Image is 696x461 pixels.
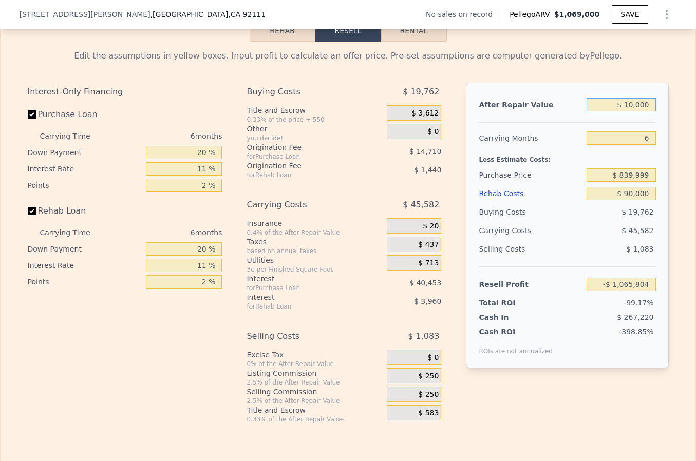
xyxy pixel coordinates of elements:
span: $ 0 [427,127,439,137]
span: $ 713 [418,259,439,268]
span: [STREET_ADDRESS][PERSON_NAME] [20,9,151,20]
button: Rental [381,20,447,42]
span: $ 3,612 [411,109,439,118]
div: Edit the assumptions in yellow boxes. Input profit to calculate an offer price. Pre-set assumptio... [28,50,669,62]
span: $1,069,000 [554,10,600,18]
span: -398.85% [619,328,653,336]
span: $ 45,582 [403,196,439,214]
span: $ 45,582 [622,226,653,235]
div: After Repair Value [479,95,582,114]
div: Title and Escrow [247,405,383,415]
button: Resell [315,20,381,42]
div: 3¢ per Finished Square Foot [247,265,383,274]
span: $ 1,083 [626,245,653,253]
div: Total ROI [479,298,543,308]
div: Origination Fee [247,161,361,171]
div: Points [28,177,142,194]
div: ROIs are not annualized [479,337,553,355]
div: Carrying Time [40,128,107,144]
div: Less Estimate Costs: [479,147,655,166]
div: Points [28,274,142,290]
label: Purchase Loan [28,105,142,124]
span: $ 0 [427,353,439,362]
div: Interest [247,292,361,302]
div: Other [247,124,383,134]
span: $ 40,453 [409,279,441,287]
div: 6 months [111,224,222,241]
div: Cash ROI [479,326,553,337]
div: Cash In [479,312,543,322]
div: Carrying Costs [247,196,361,214]
div: Selling Costs [479,240,582,258]
div: Excise Tax [247,350,383,360]
span: $ 1,440 [414,166,441,174]
span: $ 3,960 [414,297,441,305]
div: Interest-Only Financing [28,83,222,101]
div: Interest Rate [28,161,142,177]
div: Down Payment [28,144,142,161]
span: $ 20 [423,222,439,231]
div: Purchase Price [479,166,582,184]
label: Rehab Loan [28,202,142,220]
div: Origination Fee [247,142,361,152]
input: Purchase Loan [28,110,36,119]
span: $ 14,710 [409,147,441,156]
span: -99.17% [624,299,653,307]
div: Buying Costs [479,203,582,221]
div: 0.33% of the price + 550 [247,116,383,124]
div: Interest Rate [28,257,142,274]
div: Carrying Time [40,224,107,241]
span: $ 19,762 [403,83,439,101]
div: Carrying Months [479,129,582,147]
div: 0.4% of the After Repair Value [247,228,383,237]
div: Selling Commission [247,387,383,397]
div: Selling Costs [247,327,361,345]
button: Rehab [250,20,315,42]
div: for Purchase Loan [247,284,361,292]
button: Show Options [656,4,677,25]
span: $ 1,083 [408,327,439,345]
div: Resell Profit [479,275,582,294]
span: $ 437 [418,240,439,249]
div: Utilities [247,255,383,265]
div: Title and Escrow [247,105,383,116]
span: , CA 92111 [228,10,266,18]
input: Rehab Loan [28,207,36,215]
div: No sales on record [426,9,501,20]
div: you decide! [247,134,383,142]
div: based on annual taxes [247,247,383,255]
span: $ 250 [418,372,439,381]
span: $ 583 [418,409,439,418]
div: for Rehab Loan [247,171,361,179]
div: Carrying Costs [479,221,543,240]
span: , [GEOGRAPHIC_DATA] [151,9,266,20]
div: Insurance [247,218,383,228]
div: Rehab Costs [479,184,582,203]
div: 2.5% of the After Repair Value [247,378,383,387]
div: 0.33% of the After Repair Value [247,415,383,424]
div: 0% of the After Repair Value [247,360,383,368]
div: Interest [247,274,361,284]
div: Buying Costs [247,83,361,101]
div: 6 months [111,128,222,144]
span: $ 267,220 [617,313,653,321]
div: Taxes [247,237,383,247]
div: Listing Commission [247,368,383,378]
div: Down Payment [28,241,142,257]
div: for Purchase Loan [247,152,361,161]
span: $ 19,762 [622,208,653,216]
div: 2.5% of the After Repair Value [247,397,383,405]
span: $ 250 [418,390,439,399]
span: Pellego ARV [510,9,554,20]
div: for Rehab Loan [247,302,361,311]
button: SAVE [612,5,648,24]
